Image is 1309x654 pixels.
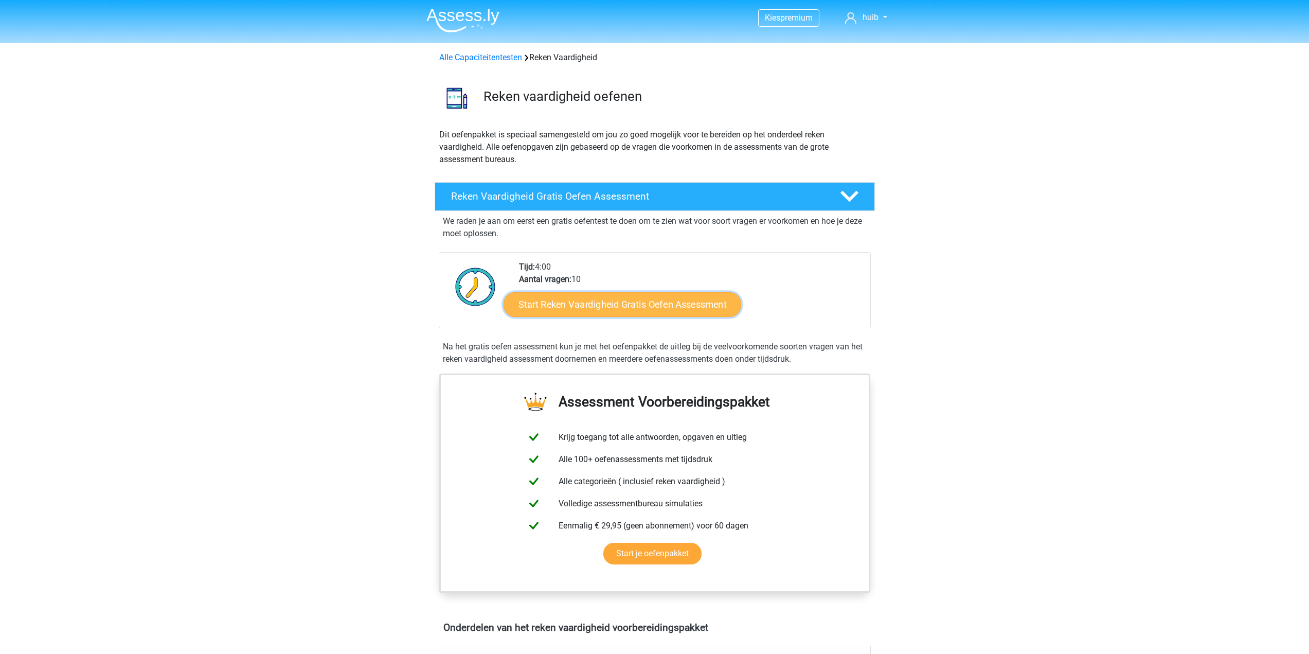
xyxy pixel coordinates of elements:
a: Kiespremium [759,11,819,25]
p: We raden je aan om eerst een gratis oefentest te doen om te zien wat voor soort vragen er voorkom... [443,215,867,240]
span: premium [780,13,813,23]
img: Klok [450,261,501,312]
a: Start Reken Vaardigheid Gratis Oefen Assessment [504,292,741,316]
span: Kies [765,13,780,23]
a: Reken Vaardigheid Gratis Oefen Assessment [431,182,879,211]
h4: Onderdelen van het reken vaardigheid voorbereidingspakket [443,622,866,633]
div: Na het gratis oefen assessment kun je met het oefenpakket de uitleg bij de veelvoorkomende soorte... [439,341,871,365]
h4: Reken Vaardigheid Gratis Oefen Assessment [451,190,823,202]
p: Dit oefenpakket is speciaal samengesteld om jou zo goed mogelijk voor te bereiden op het onderdee... [439,129,870,166]
h3: Reken vaardigheid oefenen [483,89,867,104]
div: Reken Vaardigheid [435,51,874,64]
b: Tijd: [519,262,535,272]
a: huib [841,11,891,24]
img: reken vaardigheid [435,76,479,120]
img: Assessly [426,8,499,32]
div: 4:00 10 [511,261,870,328]
span: huib [863,12,878,22]
b: Aantal vragen: [519,274,571,284]
a: Start je oefenpakket [603,543,702,564]
a: Alle Capaciteitentesten [439,52,522,62]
